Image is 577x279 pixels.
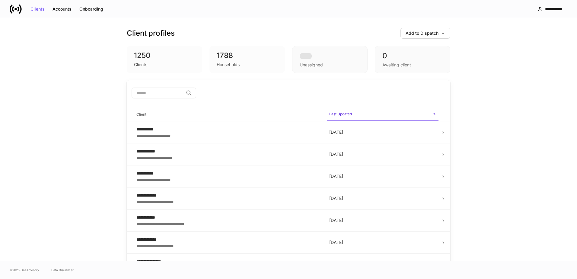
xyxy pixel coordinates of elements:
[329,111,352,117] h6: Last Updated
[329,151,436,157] p: [DATE]
[134,108,322,121] span: Client
[292,46,368,73] div: Unassigned
[327,108,438,121] span: Last Updated
[49,4,75,14] button: Accounts
[329,239,436,245] p: [DATE]
[382,51,443,61] div: 0
[217,51,278,60] div: 1788
[382,62,411,68] div: Awaiting client
[53,7,72,11] div: Accounts
[329,217,436,223] p: [DATE]
[27,4,49,14] button: Clients
[134,51,195,60] div: 1250
[127,28,175,38] h3: Client profiles
[75,4,107,14] button: Onboarding
[134,62,147,68] div: Clients
[329,173,436,179] p: [DATE]
[400,28,450,39] button: Add to Dispatch
[51,268,74,272] a: Data Disclaimer
[217,62,240,68] div: Households
[136,111,146,117] h6: Client
[375,46,450,73] div: 0Awaiting client
[329,195,436,201] p: [DATE]
[10,268,39,272] span: © 2025 OneAdvisory
[79,7,103,11] div: Onboarding
[300,62,323,68] div: Unassigned
[329,129,436,135] p: [DATE]
[406,31,445,35] div: Add to Dispatch
[30,7,45,11] div: Clients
